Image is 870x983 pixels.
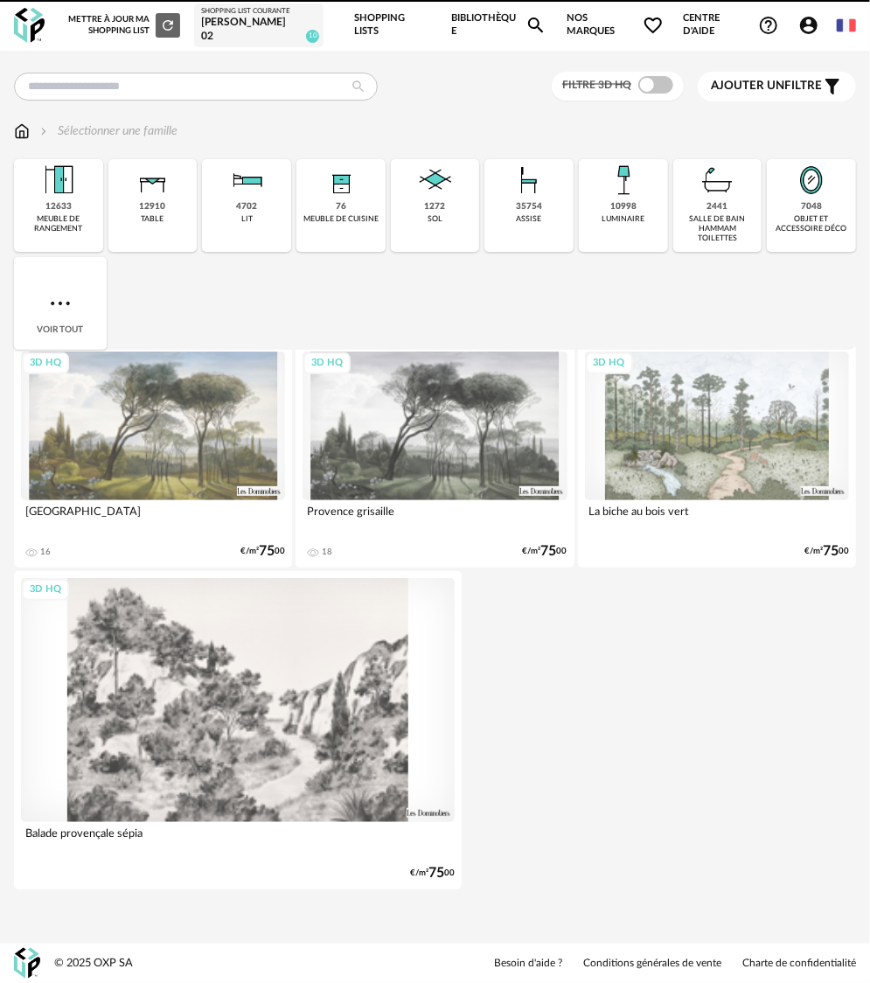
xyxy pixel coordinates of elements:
[201,7,317,44] a: Shopping List courante [PERSON_NAME] 02 10
[14,948,40,979] img: OXP
[707,201,728,213] div: 2441
[837,16,856,35] img: fr
[201,16,317,43] div: [PERSON_NAME] 02
[525,15,546,36] span: Magnify icon
[38,159,80,201] img: Meuble%20de%20rangement.png
[303,352,351,374] div: 3D HQ
[679,214,757,244] div: salle de bain hammam toilettes
[643,15,664,36] span: Heart Outline icon
[14,122,30,140] img: svg+xml;base64,PHN2ZyB3aWR0aD0iMTYiIGhlaWdodD0iMTciIHZpZXdCb3g9IjAgMCAxNiAxNyIgZmlsbD0ibm9uZSIgeG...
[21,500,285,535] div: [GEOGRAPHIC_DATA]
[541,546,557,557] span: 75
[240,546,285,557] div: €/m² 00
[322,547,332,557] div: 18
[22,579,69,601] div: 3D HQ
[40,547,51,557] div: 16
[226,159,268,201] img: Literie.png
[201,7,317,16] div: Shopping List courante
[428,214,442,224] div: sol
[602,159,644,201] img: Luminaire.png
[772,214,851,234] div: objet et accessoire déco
[303,214,379,224] div: meuble de cuisine
[46,289,74,317] img: more.7b13dc1.svg
[822,76,843,97] span: Filter icon
[585,500,849,535] div: La biche au bois vert
[602,214,644,224] div: luminaire
[578,345,856,568] a: 3D HQ La biche au bois vert €/m²7500
[306,30,319,43] span: 10
[758,15,779,36] span: Help Circle Outline icon
[610,201,637,213] div: 10998
[160,20,176,29] span: Refresh icon
[698,72,856,101] button: Ajouter unfiltre Filter icon
[37,122,51,140] img: svg+xml;base64,PHN2ZyB3aWR0aD0iMTYiIGhlaWdodD0iMTYiIHZpZXdCb3g9IjAgMCAxNiAxNiIgZmlsbD0ibm9uZSIgeG...
[508,159,550,201] img: Assise.png
[259,546,275,557] span: 75
[241,214,253,224] div: lit
[132,159,174,201] img: Table.png
[140,201,166,213] div: 12910
[804,546,849,557] div: €/m² 00
[303,500,567,535] div: Provence grisaille
[296,345,574,568] a: 3D HQ Provence grisaille 18 €/m²7500
[236,201,257,213] div: 4702
[14,571,462,889] a: 3D HQ Balade provençale sépia €/m²7500
[523,546,567,557] div: €/m² 00
[494,957,562,971] a: Besoin d'aide ?
[790,159,832,201] img: Miroir.png
[68,13,180,38] div: Mettre à jour ma Shopping List
[742,957,856,971] a: Charte de confidentialité
[683,12,779,38] span: Centre d'aideHelp Circle Outline icon
[410,868,455,879] div: €/m² 00
[14,257,107,350] div: Voir tout
[798,15,827,36] span: Account Circle icon
[14,8,45,44] img: OXP
[586,352,633,374] div: 3D HQ
[801,201,822,213] div: 7048
[21,822,455,857] div: Balade provençale sépia
[54,956,133,971] div: © 2025 OXP SA
[516,201,542,213] div: 35754
[711,79,822,94] span: filtre
[711,80,784,92] span: Ajouter un
[414,159,456,201] img: Sol.png
[697,159,739,201] img: Salle%20de%20bain.png
[14,345,292,568] a: 3D HQ [GEOGRAPHIC_DATA] 16 €/m²7500
[37,122,177,140] div: Sélectionner une famille
[336,201,346,213] div: 76
[45,201,72,213] div: 12633
[19,214,98,234] div: meuble de rangement
[142,214,164,224] div: table
[823,546,839,557] span: 75
[562,80,631,90] span: Filtre 3D HQ
[425,201,446,213] div: 1272
[320,159,362,201] img: Rangement.png
[517,214,542,224] div: assise
[428,868,444,879] span: 75
[22,352,69,374] div: 3D HQ
[798,15,819,36] span: Account Circle icon
[583,957,721,971] a: Conditions générales de vente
